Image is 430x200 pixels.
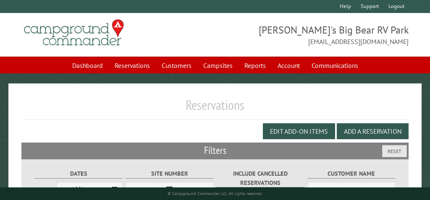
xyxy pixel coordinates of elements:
a: Reports [239,57,271,73]
a: Customers [157,57,197,73]
h1: Reservations [21,97,409,120]
label: Include Cancelled Reservations [216,169,304,187]
button: Reset [382,145,407,157]
h2: Filters [21,143,409,158]
label: Site Number [126,169,214,179]
a: Campsites [198,57,238,73]
a: Communications [307,57,363,73]
small: © Campground Commander LLC. All rights reserved. [168,191,262,196]
label: Dates [34,169,123,179]
button: Edit Add-on Items [263,123,335,139]
label: From: [34,187,57,195]
a: Dashboard [67,57,108,73]
span: [PERSON_NAME]'s Big Bear RV Park [EMAIL_ADDRESS][DOMAIN_NAME] [215,23,409,47]
a: Account [273,57,305,73]
button: Add a Reservation [337,123,409,139]
img: Campground Commander [21,16,126,49]
label: Customer Name [307,169,396,179]
a: Reservations [110,57,155,73]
